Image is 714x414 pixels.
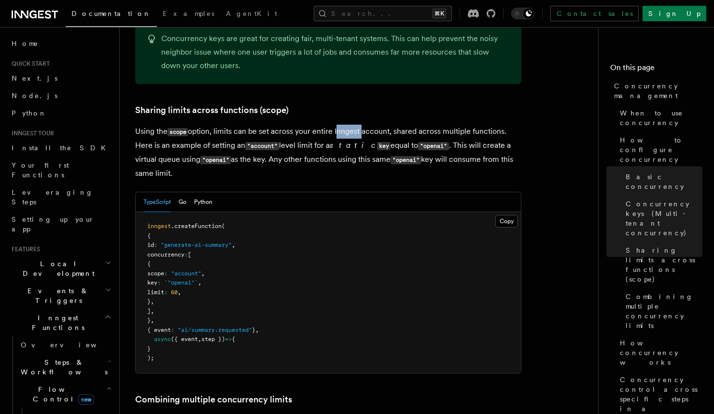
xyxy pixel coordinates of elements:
span: : [154,242,157,248]
a: Contact sales [550,6,639,21]
em: static [330,141,375,150]
code: "account" [245,142,279,150]
a: Your first Functions [8,157,113,184]
span: Combining multiple concurrency limits [626,292,702,330]
span: new [78,394,94,405]
span: Sharing limits across functions (scope) [626,245,702,284]
a: Python [8,104,113,122]
button: Search...⌘K [314,6,452,21]
button: Copy [495,215,518,228]
span: : [164,270,168,277]
span: How to configure concurrency [620,135,702,164]
a: Sign Up [643,6,706,21]
span: Leveraging Steps [12,188,93,206]
span: Documentation [71,10,151,17]
a: Documentation [66,3,157,27]
button: Steps & Workflows [17,354,113,381]
span: , [151,317,154,324]
span: How concurrency works [620,338,702,367]
a: Install the SDK [8,139,113,157]
a: How concurrency works [616,334,702,371]
span: , [232,242,235,248]
span: , [151,298,154,305]
button: Inngest Functions [8,309,113,336]
span: Setting up your app [12,215,95,233]
a: Home [8,35,113,52]
button: Toggle dark mode [511,8,534,19]
span: Basic concurrency [626,172,702,191]
a: Sharing limits across functions (scope) [135,103,289,117]
span: Your first Functions [12,161,69,179]
span: Install the SDK [12,144,112,152]
span: } [147,298,151,305]
button: Local Development [8,255,113,282]
code: scope [168,128,188,136]
span: } [147,317,151,324]
span: , [151,308,154,314]
span: : [171,327,174,333]
kbd: ⌘K [433,9,446,18]
span: Quick start [8,60,50,68]
button: Events & Triggers [8,282,113,309]
span: Inngest Functions [8,313,104,332]
span: Next.js [12,74,57,82]
a: Concurrency keys (Multi-tenant concurrency) [622,195,702,242]
h4: On this page [610,62,702,77]
span: When to use concurrency [620,108,702,128]
span: ( [222,223,225,229]
span: Features [8,245,40,253]
span: Flow Control [17,385,106,404]
button: Go [179,192,186,212]
span: AgentKit [226,10,277,17]
span: ] [147,308,151,314]
span: Node.js [12,92,57,100]
span: { [232,336,235,343]
span: .createFunction [171,223,222,229]
a: Setting up your app [8,211,113,238]
span: => [225,336,232,343]
span: } [252,327,255,333]
span: Concurrency keys (Multi-tenant concurrency) [626,199,702,238]
a: Combining multiple concurrency limits [135,393,292,406]
span: : [184,251,188,258]
span: scope [147,270,164,277]
span: limit [147,289,164,296]
a: Combining multiple concurrency limits [622,288,702,334]
span: , [178,289,181,296]
a: AgentKit [220,3,283,26]
span: , [198,279,201,286]
span: : [157,279,161,286]
a: Next.js [8,70,113,87]
span: ); [147,355,154,361]
a: Concurrency management [610,77,702,104]
a: How to configure concurrency [616,131,702,168]
p: Concurrency keys are great for creating fair, multi-tenant systems. This can help prevent the noi... [161,32,510,72]
span: step }) [201,336,225,343]
code: "openai" [391,156,421,164]
button: Python [194,192,212,212]
span: "account" [171,270,201,277]
span: Python [12,109,47,117]
span: "ai/summary.requested" [178,327,252,333]
span: key [147,279,157,286]
span: Examples [163,10,214,17]
span: concurrency [147,251,184,258]
a: Leveraging Steps [8,184,113,211]
span: async [154,336,171,343]
span: ({ event [171,336,198,343]
code: "openai" [418,142,448,150]
span: Steps & Workflows [17,357,108,377]
span: { event [147,327,171,333]
span: Overview [21,341,120,349]
a: Overview [17,336,113,354]
span: inngest [147,223,171,229]
span: Inngest tour [8,129,54,137]
span: } [147,345,151,352]
code: key [377,142,391,150]
span: Home [12,39,39,48]
a: Sharing limits across functions (scope) [622,242,702,288]
a: Basic concurrency [622,168,702,195]
span: { [147,232,151,239]
span: `"openai"` [164,279,198,286]
span: , [201,270,205,277]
